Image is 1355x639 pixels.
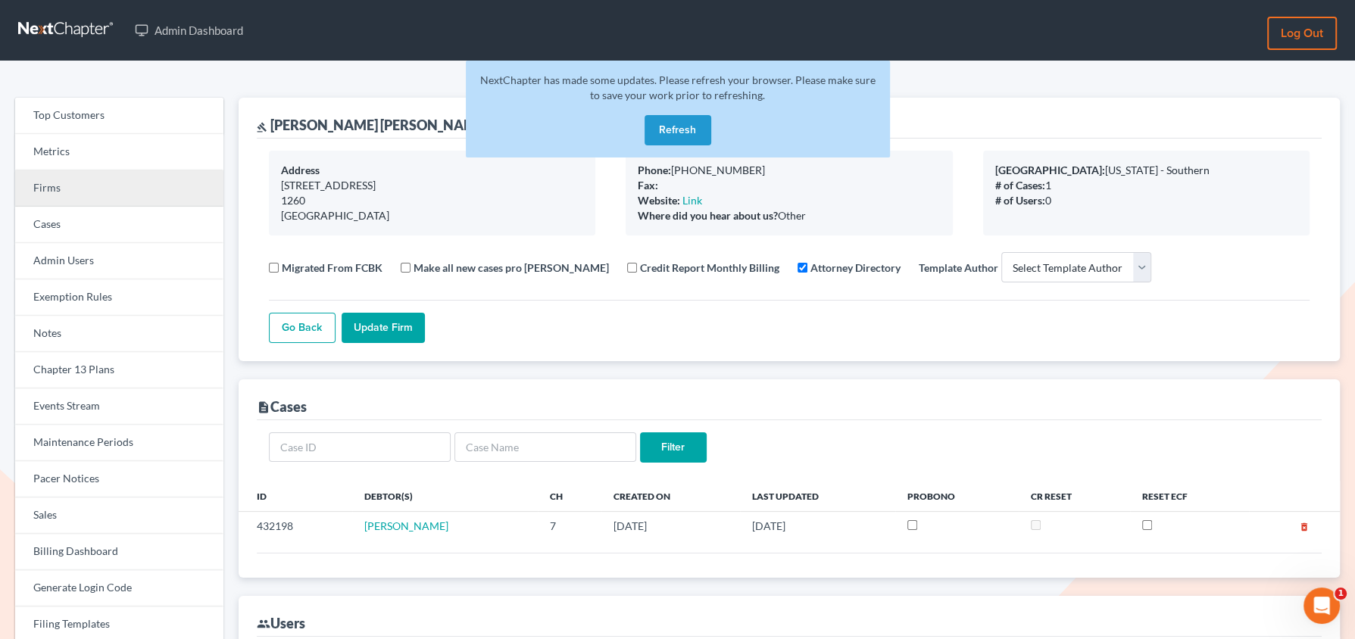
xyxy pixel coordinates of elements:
[15,316,223,352] a: Notes
[257,617,270,631] i: group
[682,194,702,207] a: Link
[239,481,353,511] th: ID
[638,179,658,192] b: Fax:
[15,497,223,534] a: Sales
[601,481,740,511] th: Created On
[1019,481,1130,511] th: CR Reset
[257,401,270,414] i: description
[1303,588,1340,624] iframe: Intercom live chat
[480,73,876,101] span: NextChapter has made some updates. Please refresh your browser. Please make sure to save your wor...
[1299,519,1310,532] a: delete_forever
[638,194,680,207] b: Website:
[15,134,223,170] a: Metrics
[257,614,305,632] div: Users
[257,116,512,134] div: [PERSON_NAME] [PERSON_NAME] LLP
[15,98,223,134] a: Top Customers
[995,194,1045,207] b: # of Users:
[257,122,267,132] i: gavel
[454,432,636,463] input: Case Name
[257,397,307,416] div: Cases
[15,570,223,606] a: Generate Login Code
[1130,481,1249,511] th: Reset ECF
[127,17,251,44] a: Admin Dashboard
[640,432,707,463] input: Filter
[15,207,223,243] a: Cases
[538,481,601,511] th: Ch
[895,481,1019,511] th: ProBono
[239,512,353,541] td: 432198
[638,209,778,222] b: Where did you hear about us?
[995,179,1045,192] b: # of Cases:
[15,279,223,316] a: Exemption Rules
[15,170,223,207] a: Firms
[995,193,1297,208] div: 0
[282,260,382,276] label: Migrated From FCBK
[645,115,711,145] button: Refresh
[538,512,601,541] td: 7
[995,164,1105,176] b: [GEOGRAPHIC_DATA]:
[281,193,583,208] div: 1260
[995,178,1297,193] div: 1
[638,163,940,178] div: [PHONE_NUMBER]
[638,164,671,176] b: Phone:
[281,178,583,193] div: [STREET_ADDRESS]
[15,388,223,425] a: Events Stream
[281,164,320,176] b: Address
[601,512,740,541] td: [DATE]
[1299,522,1310,532] i: delete_forever
[364,519,448,532] a: [PERSON_NAME]
[1267,17,1337,50] a: Log out
[15,534,223,570] a: Billing Dashboard
[640,260,779,276] label: Credit Report Monthly Billing
[414,260,609,276] label: Make all new cases pro [PERSON_NAME]
[15,352,223,388] a: Chapter 13 Plans
[740,512,895,541] td: [DATE]
[15,425,223,461] a: Maintenance Periods
[995,163,1297,178] div: [US_STATE] - Southern
[740,481,895,511] th: Last Updated
[281,208,583,223] div: [GEOGRAPHIC_DATA]
[352,481,538,511] th: Debtor(s)
[919,260,998,276] label: Template Author
[269,432,451,463] input: Case ID
[269,313,336,343] a: Go Back
[1335,588,1347,600] span: 1
[810,260,901,276] label: Attorney Directory
[342,313,425,343] input: Update Firm
[638,208,940,223] div: Other
[15,461,223,497] a: Pacer Notices
[15,243,223,279] a: Admin Users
